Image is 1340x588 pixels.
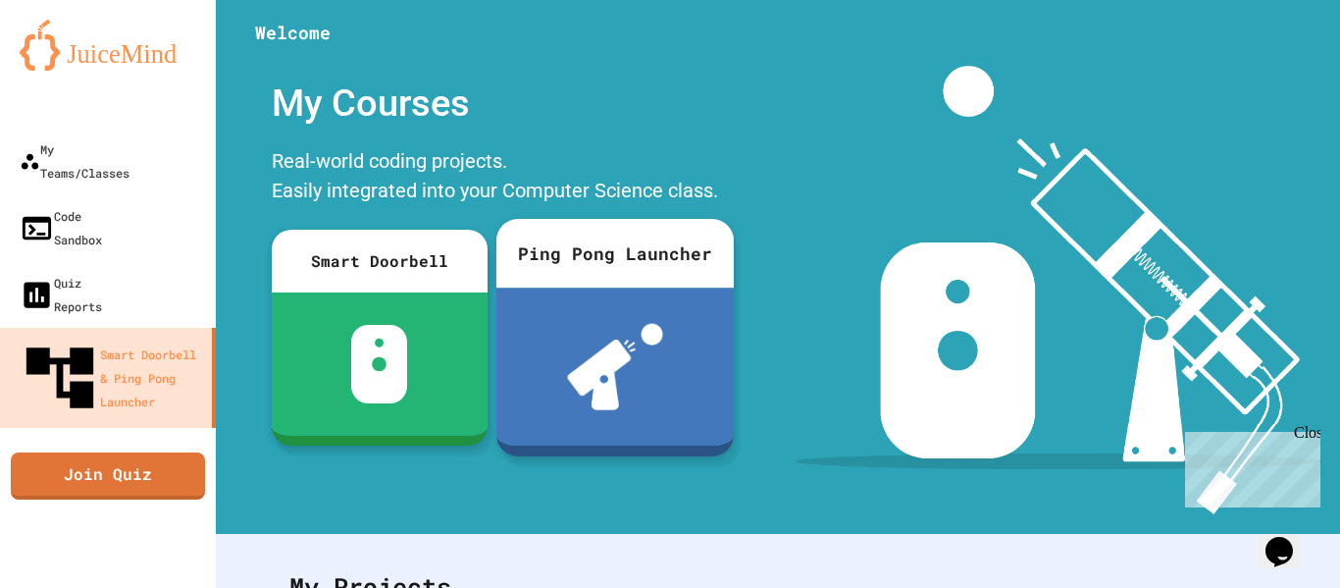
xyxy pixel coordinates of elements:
div: Code Sandbox [20,204,102,251]
img: logo-orange.svg [20,20,196,71]
div: Smart Doorbell & Ping Pong Launcher [20,338,204,418]
iframe: chat widget [1177,424,1320,508]
div: Chat with us now!Close [8,8,135,125]
div: My Teams/Classes [20,137,129,185]
div: Real-world coding projects. Easily integrated into your Computer Science class. [262,141,733,215]
img: sdb-white.svg [351,325,407,403]
div: Smart Doorbell [272,230,488,293]
iframe: chat widget [1258,509,1320,568]
img: ppl-with-ball.png [567,324,663,410]
img: banner-image-my-projects.png [796,66,1321,514]
a: Join Quiz [11,453,205,500]
div: My Courses [262,66,733,141]
div: Ping Pong Launcher [496,219,734,288]
div: Quiz Reports [20,271,102,318]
